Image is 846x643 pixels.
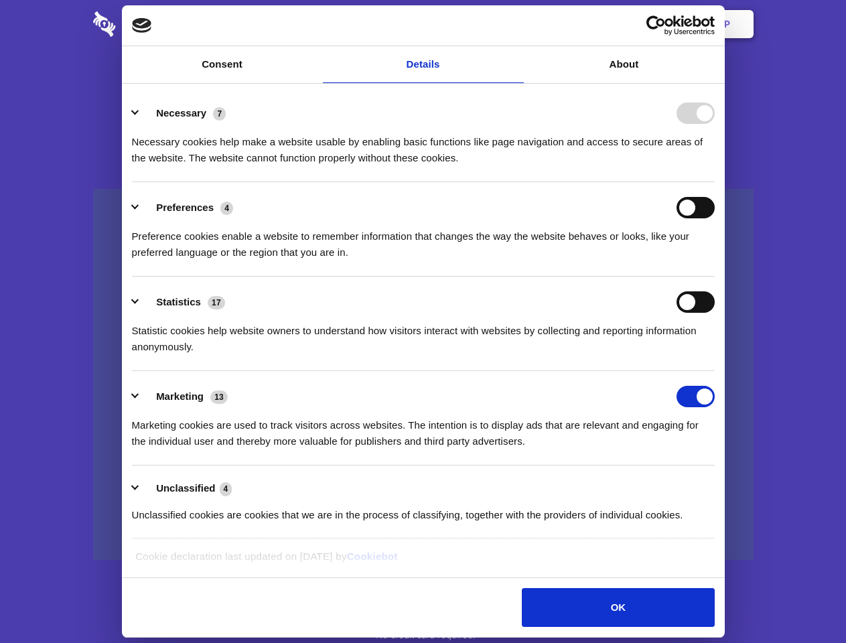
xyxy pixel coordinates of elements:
button: Preferences (4) [132,197,242,218]
span: 4 [220,482,232,496]
a: Cookiebot [347,551,398,562]
span: 4 [220,202,233,215]
h4: Auto-redaction of sensitive data, encrypted data sharing and self-destructing private chats. Shar... [93,122,754,166]
label: Necessary [156,107,206,119]
a: About [524,46,725,83]
span: 17 [208,296,225,309]
button: OK [522,588,714,627]
a: Login [608,3,666,45]
button: Necessary (7) [132,102,234,124]
h1: Eliminate Slack Data Loss. [93,60,754,109]
a: Usercentrics Cookiebot - opens in a new window [597,15,715,35]
img: logo [132,18,152,33]
button: Marketing (13) [132,386,236,407]
button: Statistics (17) [132,291,234,313]
div: Statistic cookies help website owners to understand how visitors interact with websites by collec... [132,313,715,355]
a: Consent [122,46,323,83]
img: logo-wordmark-white-trans-d4663122ce5f474addd5e946df7df03e33cb6a1c49d2221995e7729f52c070b2.svg [93,11,208,37]
label: Statistics [156,296,201,307]
label: Marketing [156,390,204,402]
label: Preferences [156,202,214,213]
div: Unclassified cookies are cookies that we are in the process of classifying, together with the pro... [132,497,715,523]
button: Unclassified (4) [132,480,240,497]
div: Preference cookies enable a website to remember information that changes the way the website beha... [132,218,715,261]
a: Details [323,46,524,83]
a: Pricing [393,3,451,45]
iframe: Drift Widget Chat Controller [779,576,830,627]
a: Contact [543,3,605,45]
a: Wistia video thumbnail [93,189,754,561]
span: 7 [213,107,226,121]
div: Cookie declaration last updated on [DATE] by [125,549,721,575]
span: 13 [210,390,228,404]
div: Necessary cookies help make a website usable by enabling basic functions like page navigation and... [132,124,715,166]
div: Marketing cookies are used to track visitors across websites. The intention is to display ads tha... [132,407,715,449]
